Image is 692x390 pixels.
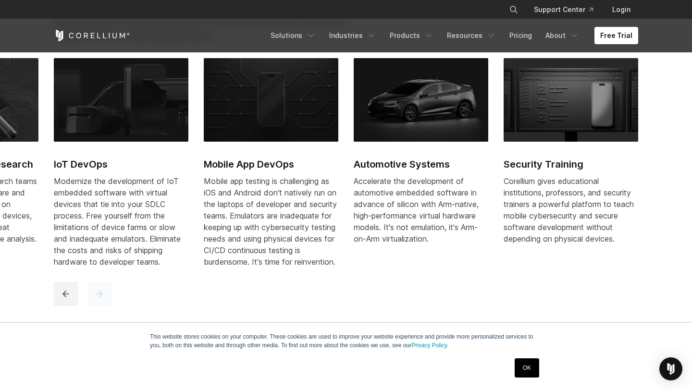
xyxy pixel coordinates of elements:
[54,175,188,268] div: Modernize the development of IoT embedded software with virtual devices that tie into your SDLC p...
[54,30,130,41] a: Corellium Home
[54,58,188,279] a: IoT DevOps IoT DevOps Modernize the development of IoT embedded software with virtual devices tha...
[605,1,638,18] a: Login
[594,27,638,44] a: Free Trial
[497,1,638,18] div: Navigation Menu
[540,27,585,44] a: About
[354,157,488,171] h2: Automotive Systems
[354,175,488,244] p: Accelerate the development of automotive embedded software in advance of silicon with Arm-native,...
[204,175,338,268] div: Mobile app testing is challenging as iOS and Android don't natively run on the laptops of develop...
[87,282,111,306] button: next
[504,175,638,244] p: Corellium gives educational institutions, professors, and security trainers a powerful platform t...
[54,157,188,171] h2: IoT DevOps
[441,27,502,44] a: Resources
[659,357,682,380] div: Open Intercom Messenger
[411,342,448,349] a: Privacy Policy.
[505,1,522,18] button: Search
[54,58,188,142] img: IoT DevOps
[54,282,78,306] button: previous
[204,157,338,171] h2: Mobile App DevOps
[204,58,338,142] img: Mobile App DevOps
[323,27,382,44] a: Industries
[150,332,542,350] p: This website stores cookies on your computer. These cookies are used to improve your website expe...
[504,58,638,142] img: Black UI showing checklist interface and iPhone mockup, symbolizing mobile app testing and vulner...
[384,27,439,44] a: Products
[526,1,601,18] a: Support Center
[354,58,488,142] img: Automotive Systems
[265,27,638,44] div: Navigation Menu
[204,58,338,279] a: Mobile App DevOps Mobile App DevOps Mobile app testing is challenging as iOS and Android don't na...
[504,27,538,44] a: Pricing
[504,58,638,264] a: Black UI showing checklist interface and iPhone mockup, symbolizing mobile app testing and vulner...
[515,358,539,378] a: OK
[354,58,488,264] a: Automotive Systems Automotive Systems Accelerate the development of automotive embedded software ...
[504,157,638,171] h2: Security Training
[265,27,321,44] a: Solutions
